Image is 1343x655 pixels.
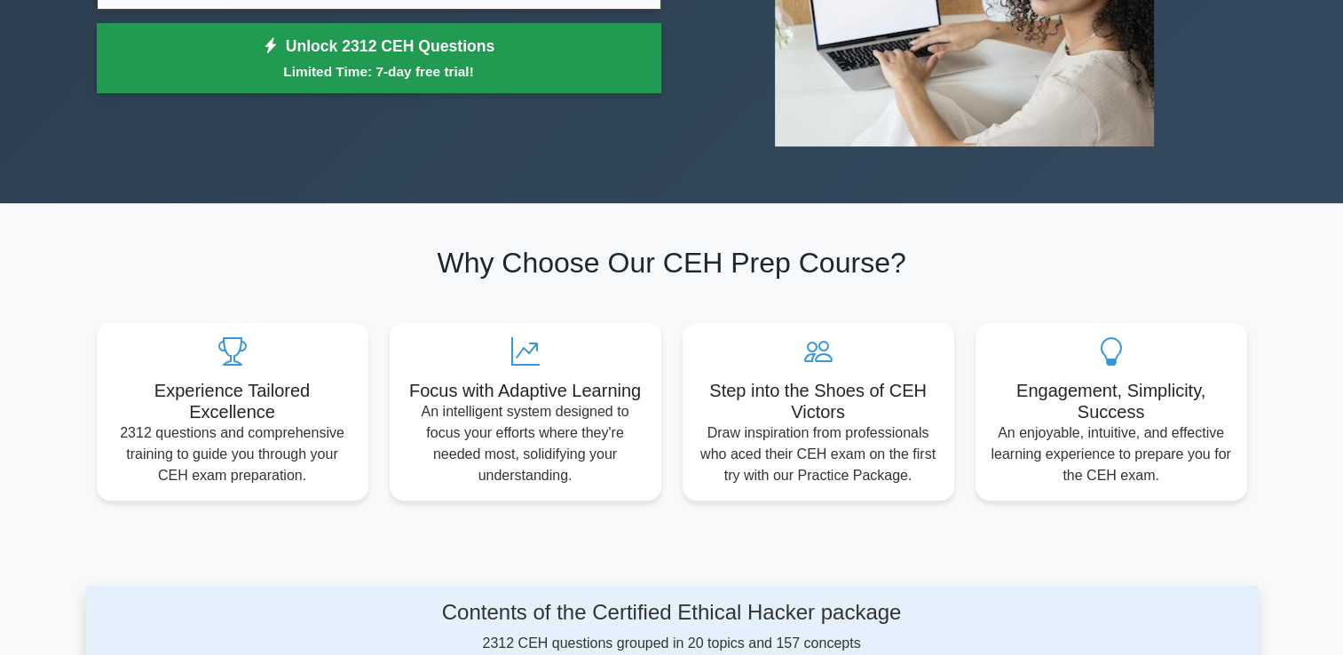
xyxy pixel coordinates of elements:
p: An intelligent system designed to focus your efforts where they're needed most, solidifying your ... [404,401,647,486]
div: 2312 CEH questions grouped in 20 topics and 157 concepts [254,600,1090,654]
h5: Step into the Shoes of CEH Victors [697,380,940,422]
h5: Focus with Adaptive Learning [404,380,647,401]
h4: Contents of the Certified Ethical Hacker package [254,600,1090,626]
h5: Engagement, Simplicity, Success [990,380,1233,422]
small: Limited Time: 7-day free trial! [119,61,639,82]
p: 2312 questions and comprehensive training to guide you through your CEH exam preparation. [111,422,354,486]
a: Unlock 2312 CEH QuestionsLimited Time: 7-day free trial! [97,23,661,94]
h2: Why Choose Our CEH Prep Course? [97,246,1247,280]
h5: Experience Tailored Excellence [111,380,354,422]
p: Draw inspiration from professionals who aced their CEH exam on the first try with our Practice Pa... [697,422,940,486]
p: An enjoyable, intuitive, and effective learning experience to prepare you for the CEH exam. [990,422,1233,486]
